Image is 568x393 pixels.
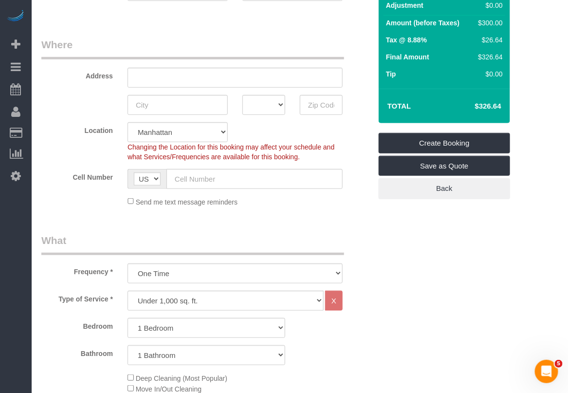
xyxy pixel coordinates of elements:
div: $0.00 [475,69,503,79]
iframe: Intercom live chat [535,360,558,383]
img: Automaid Logo [6,10,25,23]
div: $300.00 [475,18,503,28]
a: Create Booking [379,133,510,153]
div: $0.00 [475,0,503,10]
label: Tax @ 8.88% [386,35,427,45]
label: Type of Service * [34,291,120,304]
input: Cell Number [166,169,343,189]
a: Save as Quote [379,156,510,176]
label: Address [34,68,120,81]
span: Deep Cleaning (Most Popular) [136,374,227,382]
legend: What [41,233,344,255]
label: Cell Number [34,169,120,182]
label: Final Amount [386,52,429,62]
span: Changing the Location for this booking may affect your schedule and what Services/Frequencies are... [128,143,334,161]
span: Move In/Out Cleaning [136,385,202,393]
label: Amount (before Taxes) [386,18,459,28]
span: Send me text message reminders [136,198,238,206]
a: Back [379,178,510,199]
div: $26.64 [475,35,503,45]
legend: Where [41,37,344,59]
input: Zip Code [300,95,343,115]
label: Location [34,122,120,135]
label: Adjustment [386,0,423,10]
label: Bedroom [34,318,120,331]
span: 5 [555,360,563,368]
div: $326.64 [475,52,503,62]
label: Tip [386,69,396,79]
label: Frequency * [34,263,120,277]
strong: Total [387,102,411,110]
label: Bathroom [34,345,120,358]
input: City [128,95,228,115]
h4: $326.64 [446,102,501,111]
